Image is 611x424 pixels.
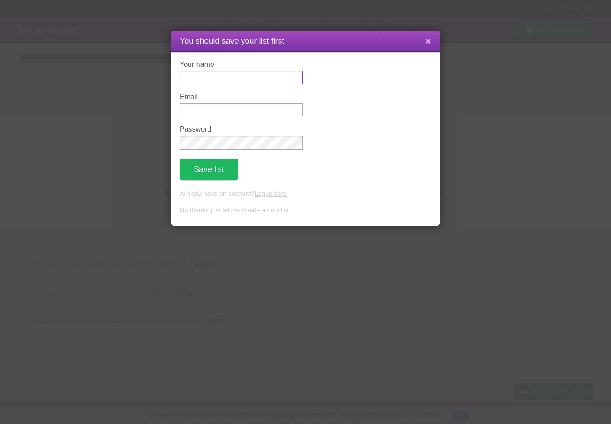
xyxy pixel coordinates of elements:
[180,189,431,199] p: Already have an account? .
[180,125,303,133] label: Password
[180,206,431,216] p: No thanks, .
[180,61,303,69] label: Your name
[211,207,289,214] a: just let me create a new list
[254,190,287,197] a: Log in here
[180,159,238,180] button: Save list
[180,93,303,101] label: Email
[180,35,431,47] h1: You should save your list first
